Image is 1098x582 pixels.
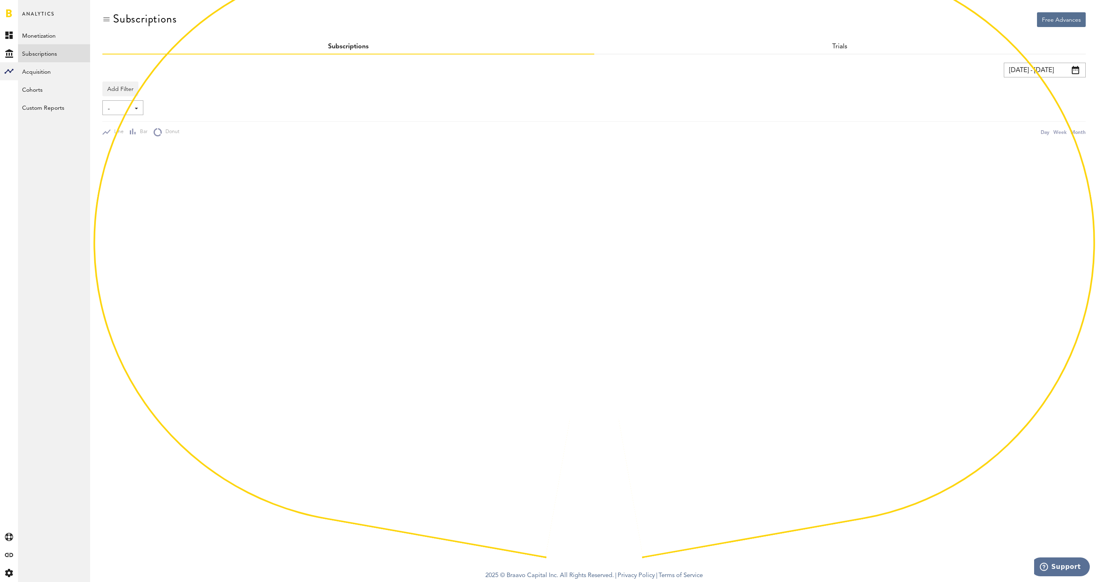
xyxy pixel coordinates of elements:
span: Line [111,129,124,136]
a: Acquisition [18,62,90,80]
a: Terms of Service [659,573,703,579]
a: Trials [832,43,847,50]
span: Donut [162,129,179,136]
span: 2025 © Braavo Capital Inc. All Rights Reserved. [485,570,614,582]
div: Month [1071,128,1086,136]
span: Analytics [22,9,54,26]
a: Monetization [18,26,90,44]
span: Bar [136,129,147,136]
a: Subscriptions [328,43,369,50]
button: Free Advances [1037,12,1086,27]
div: Week [1053,128,1066,136]
a: Privacy Policy [618,573,655,579]
span: - [108,102,130,116]
div: Day [1041,128,1049,136]
a: Subscriptions [18,44,90,62]
button: Add Filter [102,82,138,96]
div: Subscriptions [113,12,177,25]
a: Custom Reports [18,98,90,116]
a: Cohorts [18,80,90,98]
iframe: Opens a widget where you can find more information [1034,557,1090,578]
